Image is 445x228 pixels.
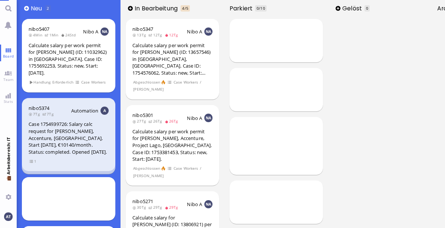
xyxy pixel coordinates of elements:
button: Hinzufügen [336,6,340,11]
div: Case 1754939726: Salary calc request for [PERSON_NAME], Accenture, [GEOGRAPHIC_DATA]. Start [DATE... [29,121,109,155]
img: NA [100,27,109,36]
span: Gelöst [342,4,364,13]
span: 4 [182,6,184,11]
span: Nibo A [187,115,202,121]
div: Calculate salary per work permit for [PERSON_NAME] (ID: 13657546) in [GEOGRAPHIC_DATA], [GEOGRAPH... [132,42,212,76]
a: nibo5347 [132,26,153,32]
span: 26Tg [165,118,181,124]
span: / [200,79,202,85]
span: Case Workers [81,79,106,85]
span: Team [1,77,16,82]
span: 💼 Arbeitsbereich: IT [6,175,11,191]
img: NA [204,114,212,122]
span: 29Tg [165,205,181,210]
span: 12Tg [165,32,181,38]
span: 30Tg [132,205,148,210]
span: 7Tg [29,111,42,117]
span: In Bearbeitung [135,4,180,13]
button: Hinzufügen [24,6,29,11]
span: [PERSON_NAME] [133,173,164,179]
span: Nibo A [83,28,98,35]
span: 29Tg [148,205,164,210]
span: 24Std [61,32,78,38]
span: 1Min [44,32,60,38]
span: /5 [185,6,188,11]
span: 12Tg [148,32,164,38]
img: NA [204,200,212,208]
a: nibo5374 [29,105,49,111]
span: / [200,165,202,172]
span: In Bearbeitung ist überladen [181,5,190,12]
span: Parkiert [230,4,255,13]
span: Board [1,53,16,59]
a: nibo5301 [132,112,153,118]
span: 26Tg [148,118,164,124]
span: 0 [257,6,259,11]
span: 1 Elemente anzeigen [29,158,37,165]
span: /10 [259,6,265,11]
span: 4Min [29,32,44,38]
span: Nibo A [187,201,202,208]
div: Calculate salary per work permit for [PERSON_NAME] (ID: 11032962) in [GEOGRAPHIC_DATA]. Case ID: ... [29,42,109,76]
span: 7Tg [42,111,56,117]
span: Handlung Erforderlich [29,79,74,85]
span: Stats [2,99,15,104]
img: NA [204,27,212,36]
button: Hinzufügen [128,6,133,11]
a: nibo5407 [29,26,49,32]
img: Du [4,212,12,221]
a: nibo5271 [132,198,153,205]
span: Automation [71,107,98,114]
img: Aut [100,107,109,115]
span: 13Tg [132,32,148,38]
span: Nibo A [187,28,202,35]
span: Abgeschlossen [133,165,161,172]
span: Neu [31,4,44,13]
span: Case Workers [173,165,198,172]
span: 0 [366,6,368,11]
div: Calculate salary per work permit for [PERSON_NAME], Accenture, Project Lago, [GEOGRAPHIC_DATA]. C... [132,128,212,163]
span: 2 [47,6,49,11]
span: Case Workers [173,79,198,85]
span: [PERSON_NAME] [133,86,164,92]
span: Abgeschlossen [133,79,161,85]
span: 27Tg [132,118,148,124]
